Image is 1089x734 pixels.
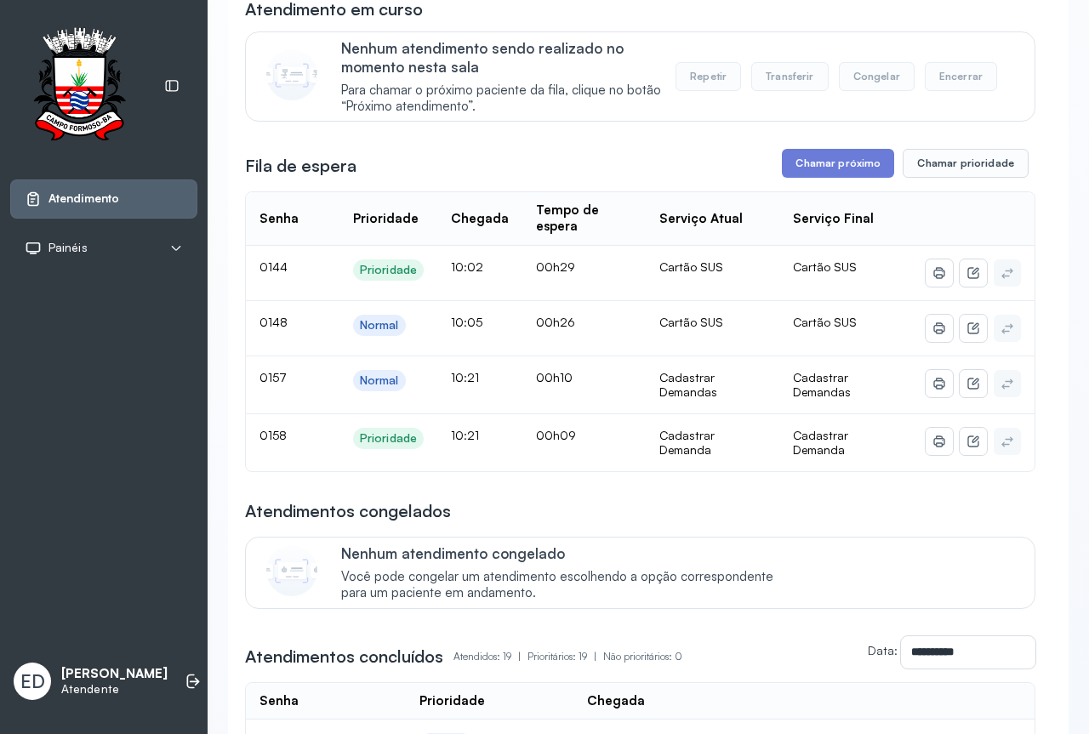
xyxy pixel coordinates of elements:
[793,370,851,400] span: Cadastrar Demandas
[451,428,479,442] span: 10:21
[603,645,682,669] p: Não prioritários: 0
[587,693,645,709] div: Chegada
[839,62,915,91] button: Congelar
[61,682,168,697] p: Atendente
[48,241,88,255] span: Painéis
[25,191,183,208] a: Atendimento
[360,318,399,333] div: Normal
[451,259,483,274] span: 10:02
[245,645,443,669] h3: Atendimentos concluídos
[782,149,894,178] button: Chamar próximo
[245,499,451,523] h3: Atendimentos congelados
[751,62,829,91] button: Transferir
[419,693,485,709] div: Prioridade
[341,39,676,76] p: Nenhum atendimento sendo realizado no momento nesta sala
[259,315,288,329] span: 0148
[259,370,287,384] span: 0157
[18,27,140,145] img: Logotipo do estabelecimento
[793,315,857,329] span: Cartão SUS
[453,645,527,669] p: Atendidos: 19
[793,259,857,274] span: Cartão SUS
[341,83,676,115] span: Para chamar o próximo paciente da fila, clique no botão “Próximo atendimento”.
[536,370,573,384] span: 00h10
[341,544,791,562] p: Nenhum atendimento congelado
[594,650,596,663] span: |
[536,259,575,274] span: 00h29
[536,315,575,329] span: 00h26
[266,545,317,596] img: Imagem de CalloutCard
[360,373,399,388] div: Normal
[793,428,848,458] span: Cadastrar Demanda
[353,211,419,227] div: Prioridade
[659,211,743,227] div: Serviço Atual
[659,370,765,400] div: Cadastrar Demandas
[868,643,898,657] label: Data:
[341,569,791,601] span: Você pode congelar um atendimento escolhendo a opção correspondente para um paciente em andamento.
[48,191,119,206] span: Atendimento
[676,62,741,91] button: Repetir
[536,202,632,235] div: Tempo de espera
[259,428,287,442] span: 0158
[451,315,482,329] span: 10:05
[259,693,299,709] div: Senha
[536,428,576,442] span: 00h09
[659,428,765,458] div: Cadastrar Demanda
[903,149,1029,178] button: Chamar prioridade
[259,259,288,274] span: 0144
[245,154,356,178] h3: Fila de espera
[360,431,417,446] div: Prioridade
[451,370,479,384] span: 10:21
[451,211,509,227] div: Chegada
[518,650,521,663] span: |
[259,211,299,227] div: Senha
[659,259,765,275] div: Cartão SUS
[360,263,417,277] div: Prioridade
[925,62,997,91] button: Encerrar
[659,315,765,330] div: Cartão SUS
[266,49,317,100] img: Imagem de CalloutCard
[793,211,874,227] div: Serviço Final
[527,645,603,669] p: Prioritários: 19
[61,666,168,682] p: [PERSON_NAME]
